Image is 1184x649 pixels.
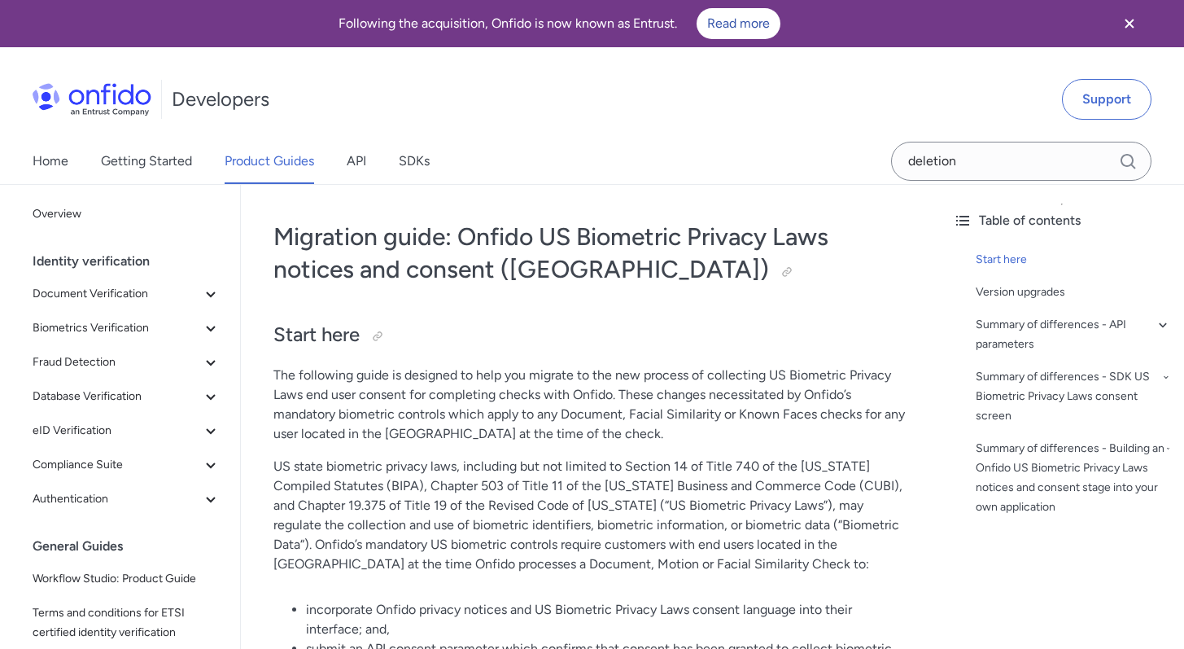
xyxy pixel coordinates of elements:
p: US state biometric privacy laws, including but not limited to Section 14 of Title 740 of the [US_... [273,457,907,574]
a: Overview [26,198,227,230]
a: SDKs [399,138,430,184]
li: incorporate Onfido privacy notices and US Biometric Privacy Laws consent language into their inte... [306,600,907,639]
a: Product Guides [225,138,314,184]
span: Overview [33,204,221,224]
button: Authentication [26,483,227,515]
div: Following the acquisition, Onfido is now known as Entrust. [20,8,1099,39]
span: Authentication [33,489,201,509]
div: General Guides [33,530,234,563]
a: Version upgrades [976,283,1171,302]
button: Fraud Detection [26,346,227,379]
a: Summary of differences - Building an Onfido US Biometric Privacy Laws notices and consent stage i... [976,439,1171,517]
a: Summary of differences - SDK US Biometric Privacy Laws consent screen [976,367,1171,426]
a: Getting Started [101,138,192,184]
p: The following guide is designed to help you migrate to the new process of collecting US Biometric... [273,366,907,444]
a: Workflow Studio: Product Guide [26,563,227,595]
button: Database Verification [26,380,227,413]
h1: Migration guide: Onfido US Biometric Privacy Laws notices and consent ([GEOGRAPHIC_DATA]) [273,221,907,286]
div: Table of contents [953,211,1171,230]
span: Database Verification [33,387,201,406]
a: Read more [697,8,780,39]
span: Workflow Studio: Product Guide [33,569,221,589]
button: eID Verification [26,414,227,447]
h2: Start here [273,322,907,349]
a: API [347,138,366,184]
a: Support [1062,79,1151,120]
span: eID Verification [33,421,201,441]
button: Biometrics Verification [26,312,227,344]
span: Biometrics Verification [33,318,201,338]
span: Document Verification [33,284,201,304]
a: Terms and conditions for ETSI certified identity verification [26,597,227,649]
h1: Developers [172,86,269,112]
img: Onfido Logo [33,83,151,116]
span: Fraud Detection [33,353,201,372]
span: Terms and conditions for ETSI certified identity verification [33,603,221,642]
input: Onfido search input field [891,142,1151,181]
a: Summary of differences - API parameters [976,315,1171,354]
div: Identity verification [33,245,234,278]
span: Compliance Suite [33,455,201,475]
button: Compliance Suite [26,449,227,481]
button: Document Verification [26,278,227,310]
a: Start here [976,250,1171,270]
svg: Close banner [1120,14,1139,33]
button: Close banner [1099,3,1160,44]
a: Home [33,138,68,184]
